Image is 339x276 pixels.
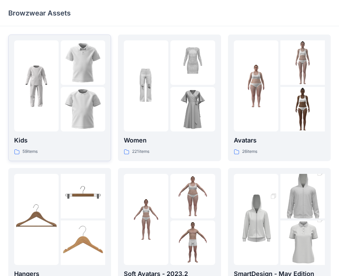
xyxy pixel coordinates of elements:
img: folder 2 [170,174,215,218]
p: 221 items [132,148,149,155]
img: folder 1 [234,64,278,108]
img: folder 3 [170,87,215,131]
img: folder 2 [280,40,325,85]
p: Browzwear Assets [8,8,71,18]
img: folder 1 [234,186,278,253]
p: 26 items [242,148,257,155]
p: Kids [14,136,105,145]
img: folder 3 [61,220,105,265]
img: folder 1 [14,64,59,108]
img: folder 2 [170,40,215,85]
a: folder 1folder 2folder 3Avatars26items [228,34,331,161]
img: folder 2 [61,174,105,218]
img: folder 1 [14,197,59,241]
a: folder 1folder 2folder 3Kids59items [8,34,111,161]
img: folder 3 [170,220,215,265]
img: folder 1 [124,64,168,108]
img: folder 3 [61,87,105,131]
img: folder 3 [280,87,325,131]
img: folder 2 [61,40,105,85]
img: folder 2 [280,163,325,230]
p: Women [124,136,215,145]
p: 59 items [22,148,38,155]
p: Avatars [234,136,325,145]
img: folder 1 [124,197,168,241]
a: folder 1folder 2folder 3Women221items [118,34,221,161]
